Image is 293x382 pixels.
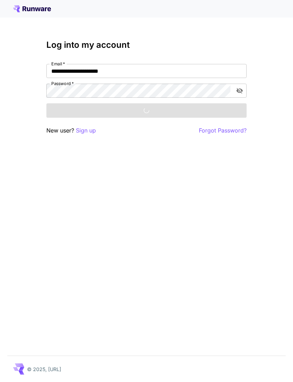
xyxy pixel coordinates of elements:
button: toggle password visibility [233,84,246,97]
label: Email [51,61,65,67]
button: Forgot Password? [199,126,247,135]
p: New user? [46,126,96,135]
label: Password [51,80,74,86]
p: © 2025, [URL] [27,365,61,373]
button: Sign up [76,126,96,135]
h3: Log into my account [46,40,247,50]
